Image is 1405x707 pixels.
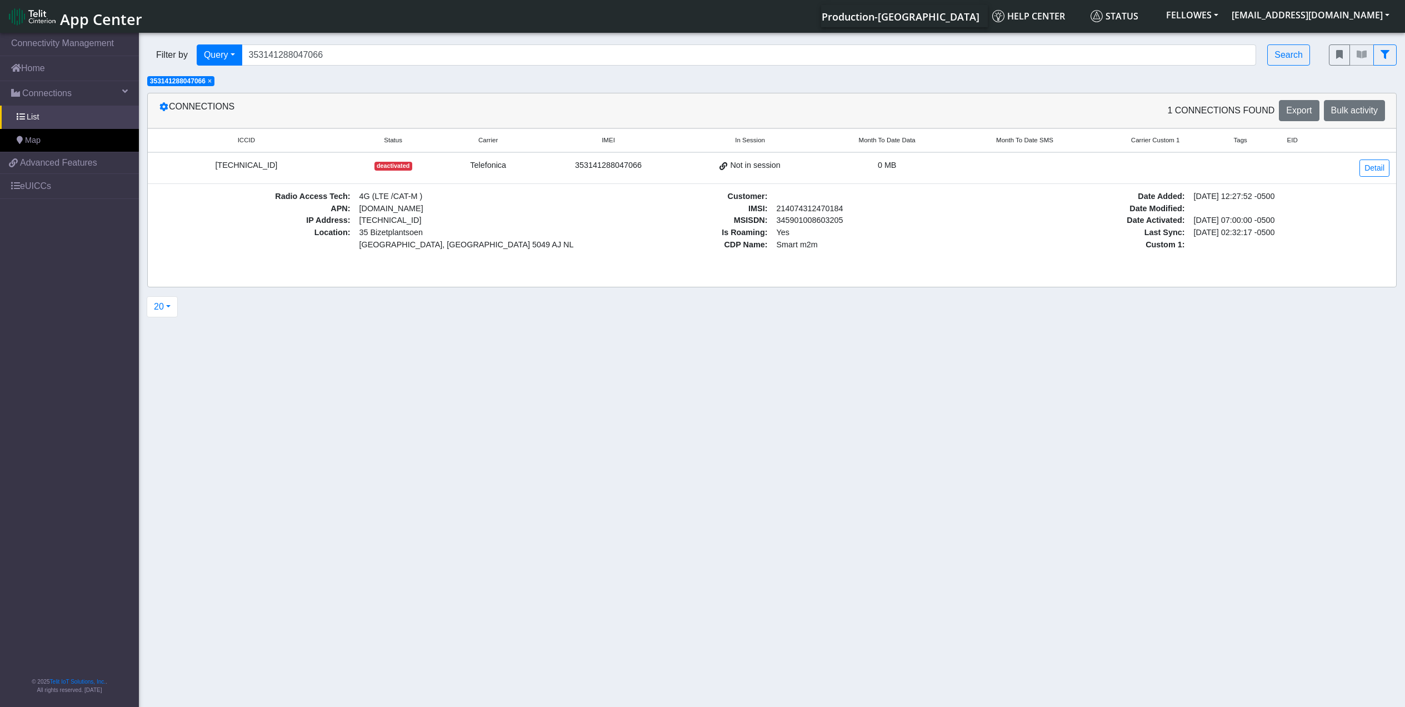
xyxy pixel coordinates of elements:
a: App Center [9,4,141,28]
span: 0 MB [878,161,897,170]
span: Last Sync : [989,227,1189,239]
button: Close [208,78,212,84]
img: status.svg [1091,10,1103,22]
img: knowledge.svg [992,10,1004,22]
span: Export [1286,106,1312,115]
span: CDP Name : [572,239,772,251]
button: Search [1267,44,1310,66]
span: [TECHNICAL_ID] [359,216,422,225]
span: Advanced Features [20,156,97,170]
span: Help center [992,10,1065,22]
span: Radio Access Tech : [154,191,355,203]
span: Status [384,136,402,145]
span: Location : [154,227,355,251]
div: fitlers menu [1329,44,1397,66]
a: Detail [1359,160,1389,177]
span: Date Added : [989,191,1189,203]
span: Filter by [147,48,197,62]
span: Smart m2m [772,239,973,251]
div: Telefonica [448,160,528,172]
span: Not in session [730,160,780,172]
a: Status [1086,5,1159,27]
div: 353141288047066 [542,160,675,172]
button: 20 [147,296,178,317]
button: Query [197,44,242,66]
span: Map [25,135,41,147]
span: Month To Date Data [859,136,916,145]
span: [DATE] 07:00:00 -0500 [1189,215,1390,227]
span: 345901008603205 [772,215,973,227]
input: Search... [242,44,1257,66]
span: × [208,77,212,85]
span: Connections [22,87,72,100]
a: Your current platform instance [821,5,979,27]
div: [TECHNICAL_ID] [154,160,338,172]
span: Carrier [478,136,498,145]
span: App Center [60,9,142,29]
span: ICCID [238,136,255,145]
span: Custom 1 : [989,239,1189,251]
span: List [27,111,39,123]
button: Export [1279,100,1319,121]
span: Status [1091,10,1138,22]
span: Date Modified : [989,203,1189,215]
span: 35 Bizetplantsoen [359,227,551,239]
span: 353141288047066 [150,77,206,85]
span: Customer : [572,191,772,203]
span: EID [1287,136,1298,145]
a: Help center [988,5,1086,27]
span: Tags [1234,136,1247,145]
span: Is Roaming : [572,227,772,239]
span: Carrier Custom 1 [1131,136,1180,145]
div: Connections [151,100,772,121]
span: IP Address : [154,215,355,227]
span: Bulk activity [1331,106,1378,115]
span: In Session [735,136,765,145]
span: [GEOGRAPHIC_DATA], [GEOGRAPHIC_DATA] 5049 AJ NL [359,239,551,251]
span: [DATE] 02:32:17 -0500 [1189,227,1390,239]
span: 1 Connections found [1167,104,1274,117]
span: [DATE] 12:27:52 -0500 [1189,191,1390,203]
button: Bulk activity [1324,100,1385,121]
span: 4G (LTE /CAT-M ) [355,191,556,203]
span: deactivated [374,162,412,171]
span: IMEI [602,136,615,145]
span: 214074312470184 [772,203,973,215]
a: Telit IoT Solutions, Inc. [50,679,106,685]
span: Month To Date SMS [996,136,1053,145]
span: Date Activated : [989,215,1189,227]
span: Production-[GEOGRAPHIC_DATA] [822,10,979,23]
span: Yes [777,228,789,237]
span: [DOMAIN_NAME] [355,203,556,215]
span: MSISDN : [572,215,772,227]
button: [EMAIL_ADDRESS][DOMAIN_NAME] [1225,5,1396,25]
span: IMSI : [572,203,772,215]
img: logo-telit-cinterion-gw-new.png [9,8,56,26]
button: FELLOWES [1159,5,1225,25]
span: APN : [154,203,355,215]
